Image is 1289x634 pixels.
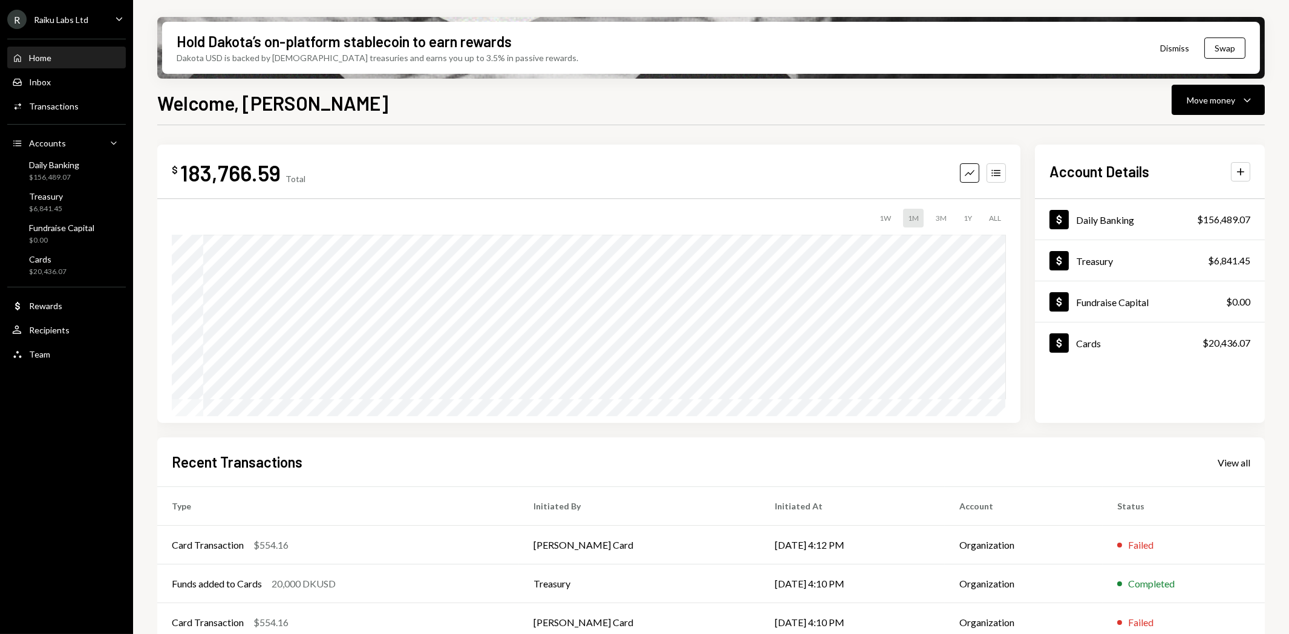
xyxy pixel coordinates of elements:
a: Daily Banking$156,489.07 [7,156,126,185]
div: $20,436.07 [29,267,67,277]
div: Inbox [29,77,51,87]
td: [DATE] 4:12 PM [760,526,945,564]
a: Cards$20,436.07 [1035,322,1265,363]
div: $20,436.07 [1203,336,1250,350]
h2: Recent Transactions [172,452,302,472]
a: Cards$20,436.07 [7,250,126,279]
div: Funds added to Cards [172,577,262,591]
div: Fundraise Capital [1076,296,1149,308]
a: Accounts [7,132,126,154]
div: Hold Dakota’s on-platform stablecoin to earn rewards [177,31,512,51]
div: Card Transaction [172,615,244,630]
div: Card Transaction [172,538,244,552]
div: Rewards [29,301,62,311]
div: Treasury [1076,255,1113,267]
a: Recipients [7,319,126,341]
a: Daily Banking$156,489.07 [1035,199,1265,240]
div: Accounts [29,138,66,148]
a: Rewards [7,295,126,316]
div: $554.16 [253,615,289,630]
div: $156,489.07 [29,172,79,183]
div: Daily Banking [1076,214,1134,226]
div: Treasury [29,191,63,201]
div: $0.00 [29,235,94,246]
a: View all [1218,456,1250,469]
button: Swap [1204,38,1245,59]
button: Move money [1172,85,1265,115]
td: [PERSON_NAME] Card [519,526,760,564]
div: Cards [29,254,67,264]
div: $156,489.07 [1197,212,1250,227]
div: 183,766.59 [180,159,281,186]
div: Failed [1128,615,1154,630]
button: Dismiss [1145,34,1204,62]
div: $0.00 [1226,295,1250,309]
div: R [7,10,27,29]
div: Recipients [29,325,70,335]
div: Team [29,349,50,359]
th: Type [157,487,519,526]
a: Home [7,47,126,68]
div: View all [1218,457,1250,469]
div: Failed [1128,538,1154,552]
div: 1W [875,209,896,227]
a: Team [7,343,126,365]
div: Move money [1187,94,1235,106]
div: 1Y [959,209,977,227]
div: Transactions [29,101,79,111]
div: $6,841.45 [1208,253,1250,268]
a: Transactions [7,95,126,117]
a: Treasury$6,841.45 [1035,240,1265,281]
th: Initiated By [519,487,760,526]
th: Account [945,487,1103,526]
th: Status [1103,487,1265,526]
div: Completed [1128,577,1175,591]
td: Organization [945,526,1103,564]
div: 3M [931,209,951,227]
td: [DATE] 4:10 PM [760,564,945,603]
td: Organization [945,564,1103,603]
div: 1M [903,209,924,227]
th: Initiated At [760,487,945,526]
div: Cards [1076,338,1101,349]
h2: Account Details [1049,162,1149,181]
a: Fundraise Capital$0.00 [1035,281,1265,322]
div: Home [29,53,51,63]
a: Inbox [7,71,126,93]
div: Total [286,174,305,184]
div: $6,841.45 [29,204,63,214]
a: Fundraise Capital$0.00 [7,219,126,248]
div: Daily Banking [29,160,79,170]
div: $554.16 [253,538,289,552]
a: Treasury$6,841.45 [7,188,126,217]
div: $ [172,164,178,176]
td: Treasury [519,564,760,603]
div: 20,000 DKUSD [272,577,336,591]
h1: Welcome, [PERSON_NAME] [157,91,388,115]
div: ALL [984,209,1006,227]
div: Raiku Labs Ltd [34,15,88,25]
div: Fundraise Capital [29,223,94,233]
div: Dakota USD is backed by [DEMOGRAPHIC_DATA] treasuries and earns you up to 3.5% in passive rewards. [177,51,578,64]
